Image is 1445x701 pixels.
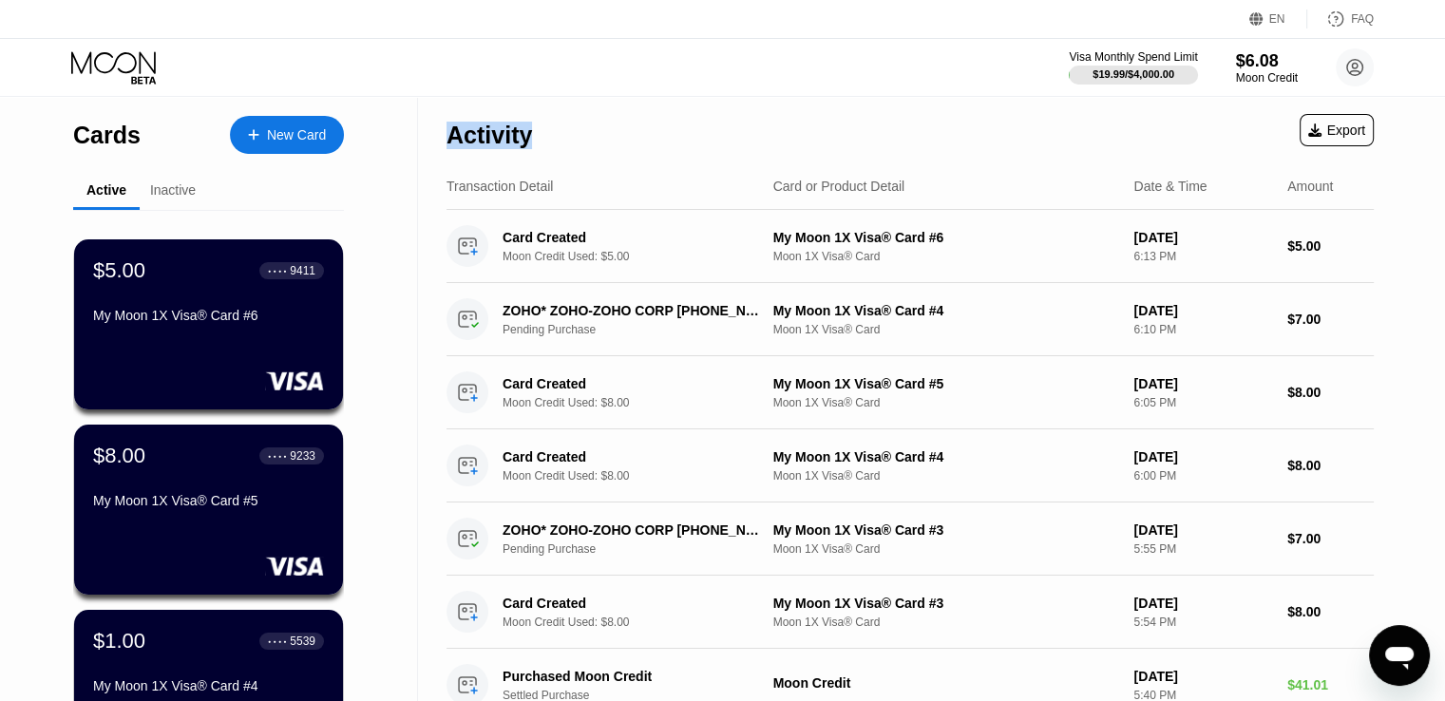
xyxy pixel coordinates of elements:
[773,522,1119,538] div: My Moon 1X Visa® Card #3
[773,469,1119,483] div: Moon 1X Visa® Card
[773,376,1119,391] div: My Moon 1X Visa® Card #5
[150,182,196,198] div: Inactive
[773,230,1119,245] div: My Moon 1X Visa® Card #6
[503,469,783,483] div: Moon Credit Used: $8.00
[1287,179,1333,194] div: Amount
[447,179,553,194] div: Transaction Detail
[1133,669,1272,684] div: [DATE]
[1236,51,1298,71] div: $6.08
[1287,312,1374,327] div: $7.00
[1133,303,1272,318] div: [DATE]
[86,182,126,198] div: Active
[1133,616,1272,629] div: 5:54 PM
[503,522,763,538] div: ZOHO* ZOHO-ZOHO CORP [PHONE_NUMBER] US
[773,596,1119,611] div: My Moon 1X Visa® Card #3
[503,669,763,684] div: Purchased Moon Credit
[1133,179,1207,194] div: Date & Time
[1133,522,1272,538] div: [DATE]
[503,396,783,409] div: Moon Credit Used: $8.00
[503,376,763,391] div: Card Created
[1287,458,1374,473] div: $8.00
[1133,469,1272,483] div: 6:00 PM
[503,323,783,336] div: Pending Purchase
[1133,542,1272,556] div: 5:55 PM
[74,239,343,409] div: $5.00● ● ● ●9411My Moon 1X Visa® Card #6
[773,250,1119,263] div: Moon 1X Visa® Card
[74,425,343,595] div: $8.00● ● ● ●9233My Moon 1X Visa® Card #5
[1307,9,1374,28] div: FAQ
[773,675,1119,691] div: Moon Credit
[93,678,324,693] div: My Moon 1X Visa® Card #4
[1287,531,1374,546] div: $7.00
[1308,123,1365,138] div: Export
[268,453,287,459] div: ● ● ● ●
[773,179,905,194] div: Card or Product Detail
[73,122,141,149] div: Cards
[1069,50,1197,85] div: Visa Monthly Spend Limit$19.99/$4,000.00
[1133,449,1272,464] div: [DATE]
[1133,396,1272,409] div: 6:05 PM
[93,308,324,323] div: My Moon 1X Visa® Card #6
[503,230,763,245] div: Card Created
[503,250,783,263] div: Moon Credit Used: $5.00
[773,616,1119,629] div: Moon 1X Visa® Card
[447,122,532,149] div: Activity
[1287,385,1374,400] div: $8.00
[503,616,783,629] div: Moon Credit Used: $8.00
[1287,604,1374,619] div: $8.00
[267,127,326,143] div: New Card
[503,596,763,611] div: Card Created
[290,264,315,277] div: 9411
[1236,51,1298,85] div: $6.08Moon Credit
[773,303,1119,318] div: My Moon 1X Visa® Card #4
[503,303,763,318] div: ZOHO* ZOHO-ZOHO CORP [PHONE_NUMBER] US
[93,493,324,508] div: My Moon 1X Visa® Card #5
[290,449,315,463] div: 9233
[1133,596,1272,611] div: [DATE]
[447,429,1374,502] div: Card CreatedMoon Credit Used: $8.00My Moon 1X Visa® Card #4Moon 1X Visa® Card[DATE]6:00 PM$8.00
[290,635,315,648] div: 5539
[1236,71,1298,85] div: Moon Credit
[1133,323,1272,336] div: 6:10 PM
[503,449,763,464] div: Card Created
[447,502,1374,576] div: ZOHO* ZOHO-ZOHO CORP [PHONE_NUMBER] USPending PurchaseMy Moon 1X Visa® Card #3Moon 1X Visa® Card[...
[1300,114,1374,146] div: Export
[1069,50,1197,64] div: Visa Monthly Spend Limit
[503,542,783,556] div: Pending Purchase
[1287,238,1374,254] div: $5.00
[1133,376,1272,391] div: [DATE]
[93,258,145,283] div: $5.00
[773,396,1119,409] div: Moon 1X Visa® Card
[230,116,344,154] div: New Card
[773,542,1119,556] div: Moon 1X Visa® Card
[1269,12,1285,26] div: EN
[268,638,287,644] div: ● ● ● ●
[268,268,287,274] div: ● ● ● ●
[447,283,1374,356] div: ZOHO* ZOHO-ZOHO CORP [PHONE_NUMBER] USPending PurchaseMy Moon 1X Visa® Card #4Moon 1X Visa® Card[...
[93,629,145,654] div: $1.00
[773,449,1119,464] div: My Moon 1X Visa® Card #4
[773,323,1119,336] div: Moon 1X Visa® Card
[1287,677,1374,692] div: $41.01
[1133,230,1272,245] div: [DATE]
[1133,250,1272,263] div: 6:13 PM
[1351,12,1374,26] div: FAQ
[1369,625,1430,686] iframe: Button to launch messaging window
[1093,68,1174,80] div: $19.99 / $4,000.00
[447,576,1374,649] div: Card CreatedMoon Credit Used: $8.00My Moon 1X Visa® Card #3Moon 1X Visa® Card[DATE]5:54 PM$8.00
[447,210,1374,283] div: Card CreatedMoon Credit Used: $5.00My Moon 1X Visa® Card #6Moon 1X Visa® Card[DATE]6:13 PM$5.00
[93,444,145,468] div: $8.00
[447,356,1374,429] div: Card CreatedMoon Credit Used: $8.00My Moon 1X Visa® Card #5Moon 1X Visa® Card[DATE]6:05 PM$8.00
[1249,9,1307,28] div: EN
